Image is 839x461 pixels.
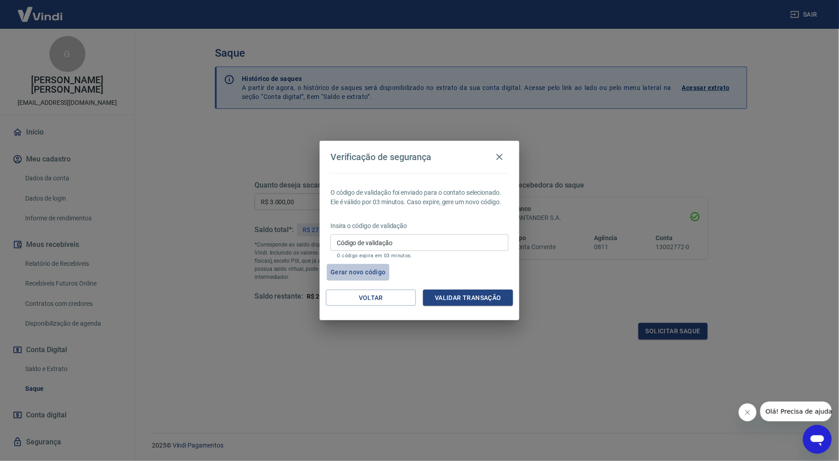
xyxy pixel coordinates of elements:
[803,425,832,454] iframe: Botão para abrir a janela de mensagens
[739,403,757,421] iframe: Fechar mensagem
[330,221,509,231] p: Insira o código de validação
[5,6,76,13] span: Olá! Precisa de ajuda?
[326,290,416,306] button: Voltar
[330,152,432,162] h4: Verificação de segurança
[423,290,513,306] button: Validar transação
[760,402,832,421] iframe: Mensagem da empresa
[327,264,389,281] button: Gerar novo código
[330,188,509,207] p: O código de validação foi enviado para o contato selecionado. Ele é válido por 03 minutos. Caso e...
[337,253,502,259] p: O código expira em 03 minutos.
